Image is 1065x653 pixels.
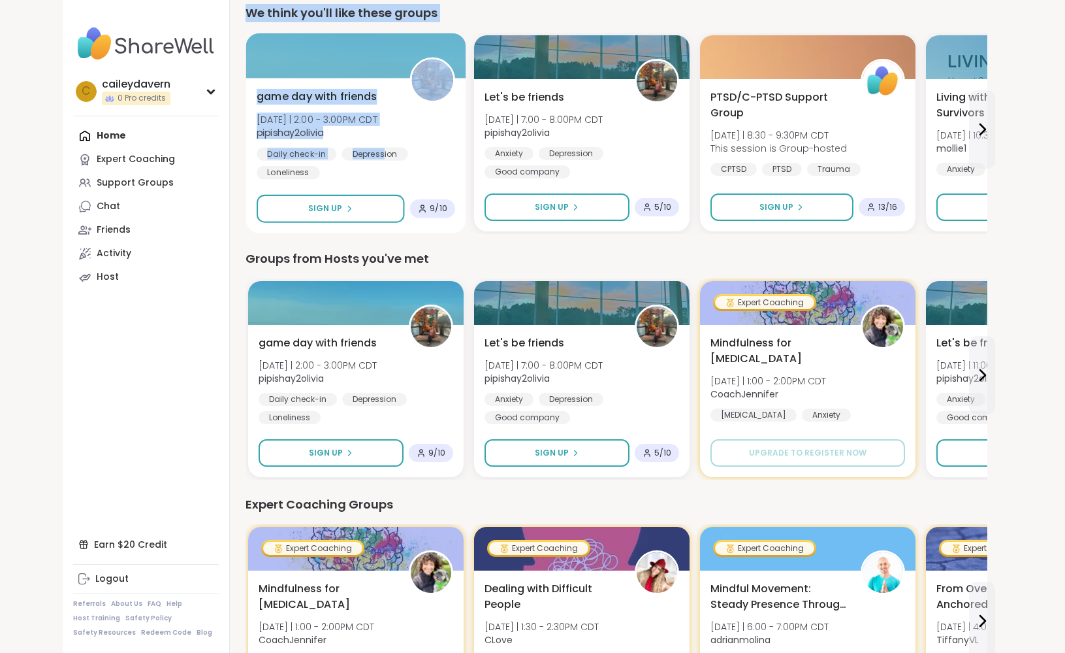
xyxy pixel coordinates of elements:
[539,147,603,160] div: Depression
[762,163,802,176] div: PTSD
[411,59,453,101] img: pipishay2olivia
[73,599,106,609] a: Referrals
[710,90,846,121] span: PTSD/C-PTSD Support Group
[485,393,533,406] div: Anxiety
[259,411,321,424] div: Loneliness
[118,93,166,104] span: 0 Pro credits
[97,271,119,284] div: Host
[263,542,362,555] div: Expert Coaching
[485,90,564,105] span: Let's be friends
[259,372,324,385] b: pipishay2olivia
[863,552,903,593] img: adrianmolina
[485,359,603,372] span: [DATE] | 7:00 - 8:00PM CDT
[710,193,853,221] button: Sign Up
[863,307,903,347] img: CoachJennifer
[167,599,182,609] a: Help
[82,83,90,100] span: c
[259,393,337,406] div: Daily check-in
[259,439,404,467] button: Sign Up
[987,447,1021,459] span: Sign Up
[710,620,829,633] span: [DATE] | 6:00 - 7:00PM CDT
[936,411,1022,424] div: Good company
[485,126,550,139] b: pipishay2olivia
[936,633,979,646] b: TiffanyVL
[257,112,377,126] span: [DATE] | 2:00 - 3:00PM CDT
[485,335,564,351] span: Let's be friends
[485,439,629,467] button: Sign Up
[710,439,905,467] button: Upgrade to register now
[97,176,174,190] div: Support Groups
[936,620,1056,633] span: [DATE] | 4:00 - 5:00PM CDT
[637,61,677,101] img: pipishay2olivia
[73,21,219,67] img: ShareWell Nav Logo
[102,77,170,92] div: caileydavern
[259,620,374,633] span: [DATE] | 1:00 - 2:00PM CDT
[111,599,142,609] a: About Us
[342,393,407,406] div: Depression
[878,202,897,212] span: 13 / 16
[97,247,131,260] div: Activity
[936,372,1002,385] b: pipishay2olivia
[936,142,966,155] b: mollie1
[489,542,588,555] div: Expert Coaching
[710,163,757,176] div: CPTSD
[936,359,1057,372] span: [DATE] | 11:00 - 12:00PM CDT
[485,165,570,178] div: Good company
[485,633,513,646] b: CLove
[73,265,219,289] a: Host
[308,203,342,214] span: Sign Up
[73,171,219,195] a: Support Groups
[710,129,847,142] span: [DATE] | 8:30 - 9:30PM CDT
[710,633,771,646] b: adrianmolina
[987,201,1021,213] span: Sign Up
[73,218,219,242] a: Friends
[309,447,343,459] span: Sign Up
[654,202,671,212] span: 5 / 10
[125,614,172,623] a: Safety Policy
[246,4,987,22] div: We think you'll like these groups
[715,542,814,555] div: Expert Coaching
[485,372,550,385] b: pipishay2olivia
[936,129,1055,142] span: [DATE] | 10:30 - 11:15AM CDT
[257,195,404,223] button: Sign Up
[259,581,394,612] span: Mindfulness for [MEDICAL_DATA]
[485,193,629,221] button: Sign Up
[485,411,570,424] div: Good company
[73,614,120,623] a: Host Training
[73,533,219,556] div: Earn $20 Credit
[710,142,847,155] span: This session is Group-hosted
[710,409,797,422] div: [MEDICAL_DATA]
[535,447,569,459] span: Sign Up
[246,250,987,268] div: Groups from Hosts you've met
[259,335,377,351] span: game day with friends
[485,620,599,633] span: [DATE] | 1:30 - 2:30PM CDT
[257,166,320,179] div: Loneliness
[73,628,136,637] a: Safety Resources
[73,195,219,218] a: Chat
[73,567,219,591] a: Logout
[710,581,846,612] span: Mindful Movement: Steady Presence Through Yoga
[637,552,677,593] img: CLove
[259,633,326,646] b: CoachJennifer
[197,628,212,637] a: Blog
[95,573,129,586] div: Logout
[539,393,603,406] div: Depression
[710,388,778,401] b: CoachJennifer
[936,163,985,176] div: Anxiety
[535,201,569,213] span: Sign Up
[246,495,987,514] div: Expert Coaching Groups
[148,599,161,609] a: FAQ
[485,113,603,126] span: [DATE] | 7:00 - 8:00PM CDT
[863,61,903,101] img: ShareWell
[807,163,861,176] div: Trauma
[97,200,120,213] div: Chat
[428,448,445,458] span: 9 / 10
[411,552,451,593] img: CoachJennifer
[257,89,377,105] span: game day with friends
[941,542,1040,555] div: Expert Coaching
[802,409,851,422] div: Anxiety
[97,224,131,237] div: Friends
[936,393,985,406] div: Anxiety
[73,242,219,265] a: Activity
[654,448,671,458] span: 5 / 10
